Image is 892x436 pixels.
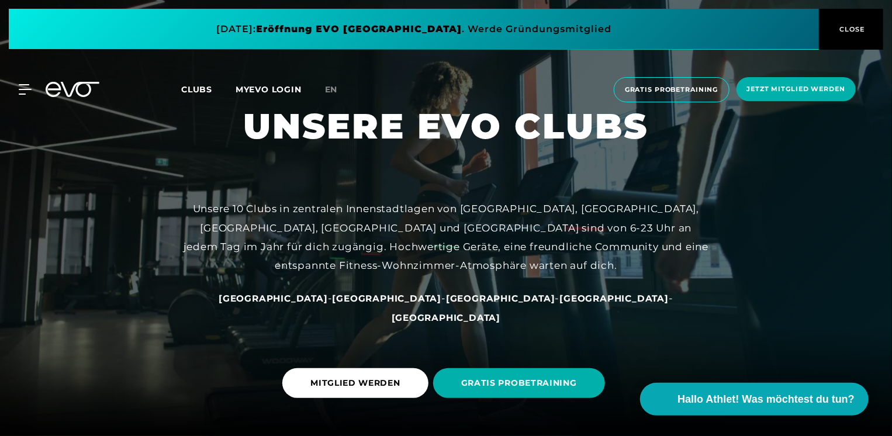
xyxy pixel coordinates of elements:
[559,293,669,304] span: [GEOGRAPHIC_DATA]
[433,359,610,407] a: GRATIS PROBETRAINING
[236,84,302,95] a: MYEVO LOGIN
[325,84,338,95] span: en
[181,84,212,95] span: Clubs
[640,383,869,416] button: Hallo Athlet! Was möchtest du tun?
[559,292,669,304] a: [GEOGRAPHIC_DATA]
[625,85,718,95] span: Gratis Probetraining
[183,289,709,327] div: - - - -
[183,199,709,275] div: Unsere 10 Clubs in zentralen Innenstadtlagen von [GEOGRAPHIC_DATA], [GEOGRAPHIC_DATA], [GEOGRAPHI...
[325,83,352,96] a: en
[677,392,855,407] span: Hallo Athlet! Was möchtest du tun?
[181,84,236,95] a: Clubs
[244,103,649,149] h1: UNSERE EVO CLUBS
[446,293,555,304] span: [GEOGRAPHIC_DATA]
[446,292,555,304] a: [GEOGRAPHIC_DATA]
[310,377,400,389] span: MITGLIED WERDEN
[333,292,442,304] a: [GEOGRAPHIC_DATA]
[333,293,442,304] span: [GEOGRAPHIC_DATA]
[747,84,845,94] span: Jetzt Mitglied werden
[219,293,328,304] span: [GEOGRAPHIC_DATA]
[282,359,433,407] a: MITGLIED WERDEN
[392,312,501,323] a: [GEOGRAPHIC_DATA]
[610,77,733,102] a: Gratis Probetraining
[461,377,577,389] span: GRATIS PROBETRAINING
[733,77,859,102] a: Jetzt Mitglied werden
[837,24,866,34] span: CLOSE
[219,292,328,304] a: [GEOGRAPHIC_DATA]
[819,9,883,50] button: CLOSE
